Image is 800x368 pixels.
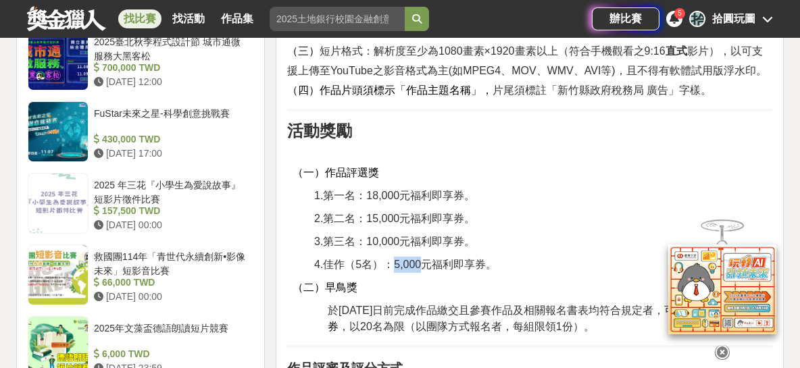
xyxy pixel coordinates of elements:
div: 157,500 TWD [94,204,248,218]
span: （二）早鳥獎 [293,282,357,293]
img: d2146d9a-e6f6-4337-9592-8cefde37ba6b.png [668,244,776,334]
div: 救國團114年「青世代永續創新•影像未來」短影音比賽 [94,250,248,275]
strong: 直式 [666,45,687,57]
div: [DATE] 17:00 [94,147,248,161]
a: FuStar未來之星-科學創意挑戰賽 430,000 TWD [DATE] 17:00 [28,101,253,162]
div: 6,000 TWD [94,347,248,361]
span: 1.第一名：18,000元福利即享券。 [314,190,475,201]
input: 2025土地銀行校園金融創意挑戰賽：從你出發 開啟智慧金融新頁 [270,7,405,31]
div: 拾 [689,11,705,27]
a: 找活動 [167,9,210,28]
a: 救國團114年「青世代永續創新•影像未來」短影音比賽 66,000 TWD [DATE] 00:00 [28,244,253,305]
span: （一）作品評選獎 [293,167,379,178]
div: FuStar未來之星-科學創意挑戰賽 [94,107,248,132]
span: 片尾須標註「新竹縣政府稅務局 廣告」字樣。 [493,84,711,96]
a: 找比賽 [118,9,161,28]
div: [DATE] 12:00 [94,75,248,89]
div: 2025 年三花『小學生為愛說故事』短影片徵件比賽 [94,178,248,204]
span: （四）作品片頭須標示「作品主題名稱」， [287,84,493,96]
span: 以可支援上傳至YouTube之影音格式為主(如MPEG4、MOV、WMV、AVI等)，且不得有軟體試用版浮水印。 [287,45,767,76]
a: 2025臺北秋季程式設計節 城市通微服務大黑客松 700,000 TWD [DATE] 12:00 [28,30,253,90]
a: 辦比賽 [592,7,659,30]
span: 短片格式： [320,45,374,57]
div: 430,000 TWD [94,132,248,147]
a: 2025 年三花『小學生為愛說故事』短影片徵件比賽 157,500 TWD [DATE] 00:00 [28,173,253,234]
span: 5 [678,9,682,17]
div: [DATE] 00:00 [94,218,248,232]
a: 作品集 [216,9,259,28]
span: 解析度至少為1080畫素×1920畫素以上（符合手機觀看之9:16 影片）， [374,45,730,57]
span: 於[DATE]日前完成作品繳交且參賽作品及相關報名書表均符合規定者，可獲得200元 [328,305,726,316]
span: 4.佳作（5名）：5,000元福利即享券。 [314,259,497,270]
div: 2025年文藻盃德語朗讀短片競賽 [94,321,248,347]
div: 2025臺北秋季程式設計節 城市通微服務大黑客松 [94,35,248,61]
div: [DATE] 00:00 [94,290,248,304]
strong: 活動獎勵 [287,122,352,140]
span: 2.第二名：15,000元福利即享券。 [314,213,475,224]
span: （三） [287,45,320,57]
span: ，以20名為限（以團隊方式報名者，每組限領1份）。 [339,321,595,332]
span: 3.第三名：10,000元福利即享券。 [314,236,475,247]
div: 拾圓玩圖 [712,11,755,27]
div: 700,000 TWD [94,61,248,75]
div: 66,000 TWD [94,275,248,290]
